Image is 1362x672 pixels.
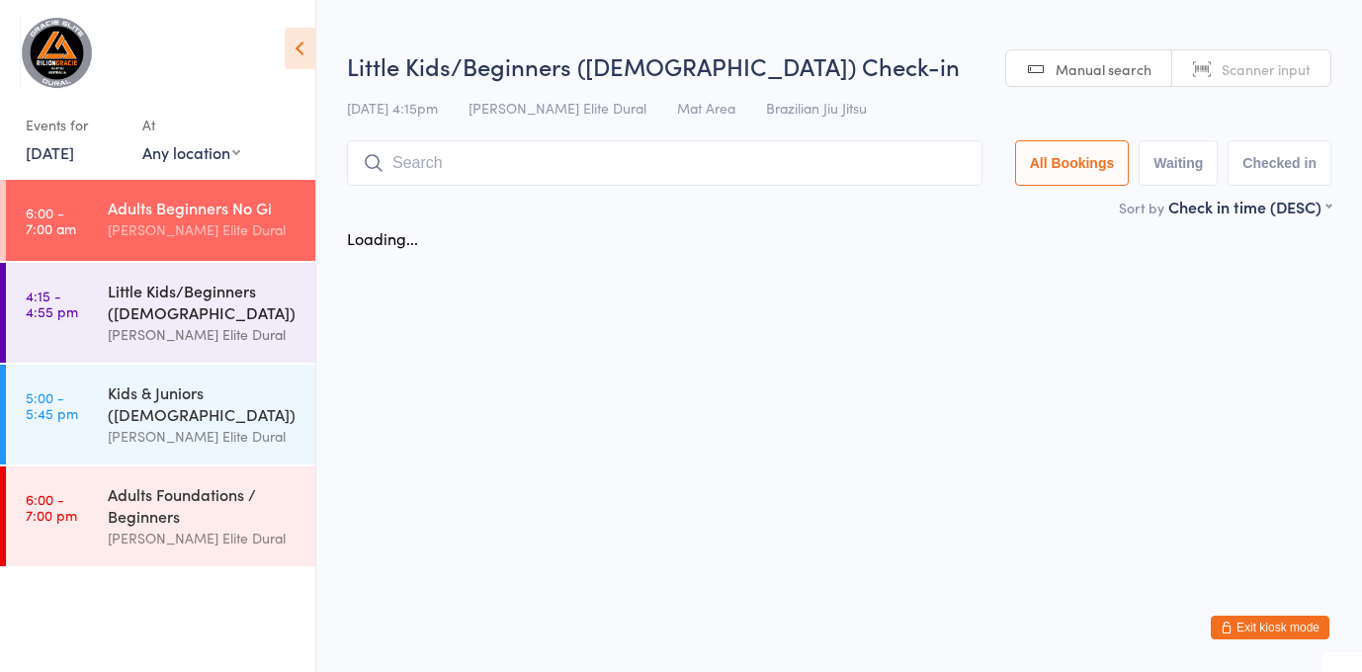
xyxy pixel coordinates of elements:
div: [PERSON_NAME] Elite Dural [108,527,298,549]
label: Sort by [1119,198,1164,217]
h2: Little Kids/Beginners ([DEMOGRAPHIC_DATA]) Check-in [347,49,1331,82]
time: 5:00 - 5:45 pm [26,389,78,421]
div: [PERSON_NAME] Elite Dural [108,323,298,346]
button: Checked in [1228,140,1331,186]
div: Adults Beginners No Gi [108,197,298,218]
div: At [142,109,240,141]
a: 4:15 -4:55 pmLittle Kids/Beginners ([DEMOGRAPHIC_DATA])[PERSON_NAME] Elite Dural [6,263,315,363]
div: Adults Foundations / Beginners [108,483,298,527]
a: 6:00 -7:00 amAdults Beginners No Gi[PERSON_NAME] Elite Dural [6,180,315,261]
time: 4:15 - 4:55 pm [26,288,78,319]
div: [PERSON_NAME] Elite Dural [108,218,298,241]
button: Waiting [1139,140,1218,186]
span: [DATE] 4:15pm [347,98,438,118]
span: Scanner input [1222,59,1311,79]
span: [PERSON_NAME] Elite Dural [468,98,646,118]
a: 5:00 -5:45 pmKids & Juniors ([DEMOGRAPHIC_DATA])[PERSON_NAME] Elite Dural [6,365,315,464]
span: Manual search [1056,59,1151,79]
div: Events for [26,109,123,141]
img: Gracie Elite Jiu Jitsu Dural [20,15,94,89]
span: Mat Area [677,98,735,118]
button: Exit kiosk mode [1211,616,1329,639]
div: Check in time (DESC) [1168,196,1331,217]
input: Search [347,140,982,186]
div: Any location [142,141,240,163]
div: [PERSON_NAME] Elite Dural [108,425,298,448]
div: Kids & Juniors ([DEMOGRAPHIC_DATA]) [108,381,298,425]
div: Loading... [347,227,418,249]
div: Little Kids/Beginners ([DEMOGRAPHIC_DATA]) [108,280,298,323]
time: 6:00 - 7:00 pm [26,491,77,523]
a: 6:00 -7:00 pmAdults Foundations / Beginners[PERSON_NAME] Elite Dural [6,466,315,566]
button: All Bookings [1015,140,1130,186]
a: [DATE] [26,141,74,163]
time: 6:00 - 7:00 am [26,205,76,236]
span: Brazilian Jiu Jitsu [766,98,867,118]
